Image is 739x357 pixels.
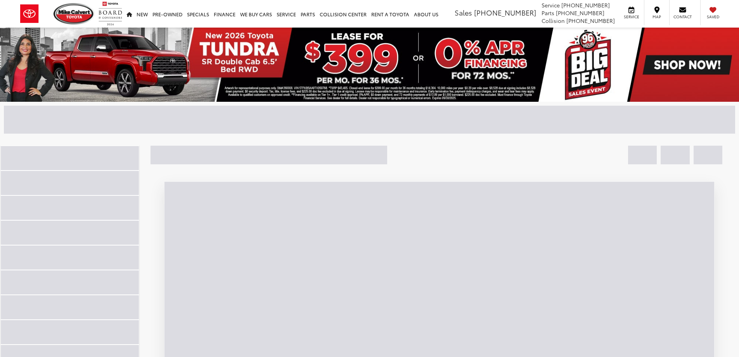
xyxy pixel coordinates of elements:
[54,3,95,24] img: Mike Calvert Toyota
[542,9,554,17] span: Parts
[556,9,604,17] span: [PHONE_NUMBER]
[542,17,565,24] span: Collision
[648,14,665,19] span: Map
[566,17,615,24] span: [PHONE_NUMBER]
[542,1,560,9] span: Service
[623,14,640,19] span: Service
[704,14,722,19] span: Saved
[673,14,692,19] span: Contact
[455,7,472,17] span: Sales
[474,7,536,17] span: [PHONE_NUMBER]
[561,1,610,9] span: [PHONE_NUMBER]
